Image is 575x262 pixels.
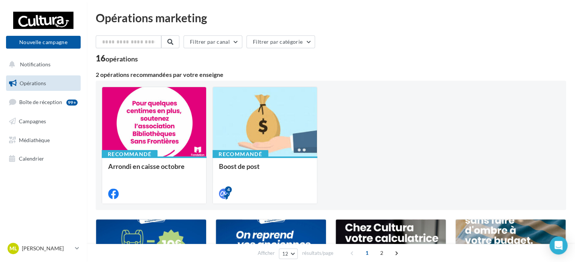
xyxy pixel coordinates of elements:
[5,94,82,110] a: Boîte de réception99+
[5,132,82,148] a: Médiathèque
[246,35,315,48] button: Filtrer par catégorie
[108,162,200,178] div: Arrondi en caisse octobre
[213,150,268,158] div: Recommandé
[20,61,50,67] span: Notifications
[282,251,289,257] span: 12
[184,35,242,48] button: Filtrer par canal
[549,236,567,254] div: Open Intercom Messenger
[225,186,232,193] div: 4
[6,36,81,49] button: Nouvelle campagne
[376,247,388,259] span: 2
[5,151,82,167] a: Calendrier
[96,12,566,23] div: Opérations marketing
[102,150,158,158] div: Recommandé
[5,113,82,129] a: Campagnes
[96,72,566,78] div: 2 opérations recommandées par votre enseigne
[19,136,50,143] span: Médiathèque
[96,54,138,63] div: 16
[258,250,275,257] span: Afficher
[361,247,373,259] span: 1
[6,241,81,256] a: ML [PERSON_NAME]
[19,118,46,124] span: Campagnes
[9,245,17,252] span: ML
[106,55,138,62] div: opérations
[5,57,79,72] button: Notifications
[19,155,44,162] span: Calendrier
[279,248,298,259] button: 12
[22,245,72,252] p: [PERSON_NAME]
[20,80,46,86] span: Opérations
[19,99,62,105] span: Boîte de réception
[219,162,311,178] div: Boost de post
[5,75,82,91] a: Opérations
[66,100,78,106] div: 99+
[302,250,333,257] span: résultats/page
